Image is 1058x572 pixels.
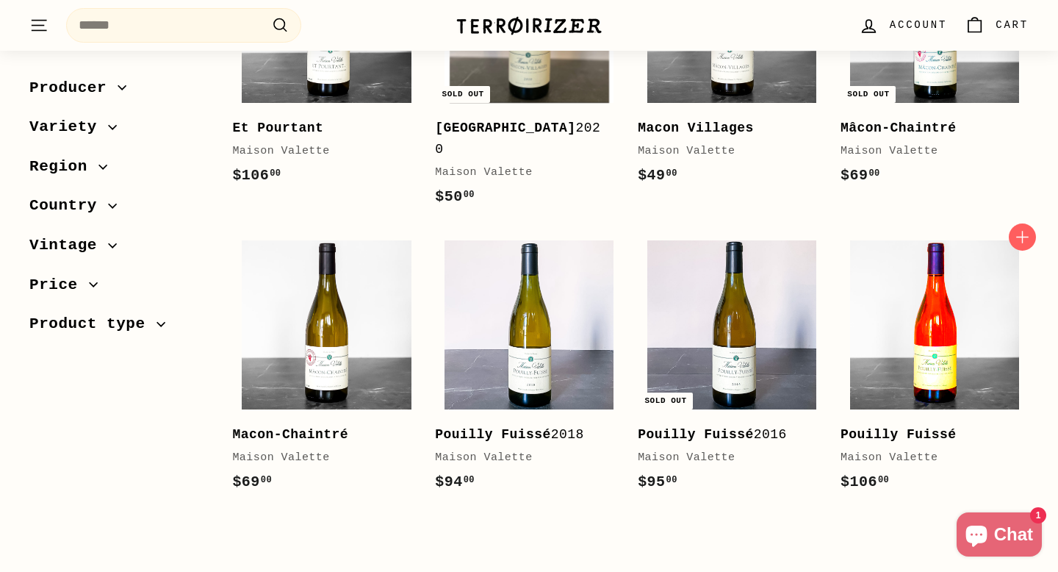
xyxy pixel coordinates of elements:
div: Maison Valette [232,143,406,160]
button: Product type [29,309,209,348]
div: Sold out [638,393,692,410]
span: $49 [638,167,677,184]
span: $69 [232,473,272,490]
div: Maison Valette [435,164,608,182]
div: Maison Valette [841,143,1014,160]
button: Vintage [29,229,209,269]
span: Producer [29,76,118,101]
button: Producer [29,72,209,112]
sup: 00 [464,190,475,200]
span: $50 [435,188,475,205]
sup: 00 [464,475,475,485]
b: Macon-Chaintré [232,427,348,442]
span: Product type [29,312,156,337]
b: [GEOGRAPHIC_DATA] [435,121,575,135]
div: Maison Valette [435,449,608,467]
button: Price [29,269,209,309]
b: Macon Villages [638,121,754,135]
span: Vintage [29,233,108,258]
sup: 00 [878,475,889,485]
sup: 00 [261,475,272,485]
sup: 00 [868,168,879,179]
a: Account [850,4,956,47]
span: $106 [841,473,889,490]
a: Pouilly Fuissé Maison Valette [841,231,1029,509]
b: Pouilly Fuissé [638,427,754,442]
sup: 00 [666,168,677,179]
b: Et Pourtant [232,121,323,135]
a: Macon-Chaintré Maison Valette [232,231,420,509]
b: Mâcon-Chaintré [841,121,957,135]
a: Pouilly Fuissé2018Maison Valette [435,231,623,509]
sup: 00 [666,475,677,485]
sup: 00 [270,168,281,179]
span: Region [29,154,98,179]
div: Maison Valette [638,449,811,467]
button: Region [29,151,209,190]
div: Maison Valette [638,143,811,160]
div: 2020 [435,118,608,160]
button: Variety [29,112,209,151]
span: $95 [638,473,677,490]
span: Variety [29,115,108,140]
button: Country [29,190,209,230]
span: $69 [841,167,880,184]
inbox-online-store-chat: Shopify online store chat [952,512,1046,560]
a: Cart [956,4,1037,47]
div: Maison Valette [232,449,406,467]
b: Pouilly Fuissé [841,427,957,442]
span: Cart [996,17,1029,33]
span: Price [29,273,89,298]
div: Sold out [436,86,490,103]
div: Maison Valette [841,449,1014,467]
a: Sold out Pouilly Fuissé2016Maison Valette [638,231,826,509]
span: Country [29,194,108,219]
span: $106 [232,167,281,184]
span: $94 [435,473,475,490]
div: 2016 [638,424,811,446]
b: Pouilly Fuissé [435,427,551,442]
div: 2018 [435,424,608,446]
div: Sold out [841,86,895,103]
span: Account [890,17,947,33]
